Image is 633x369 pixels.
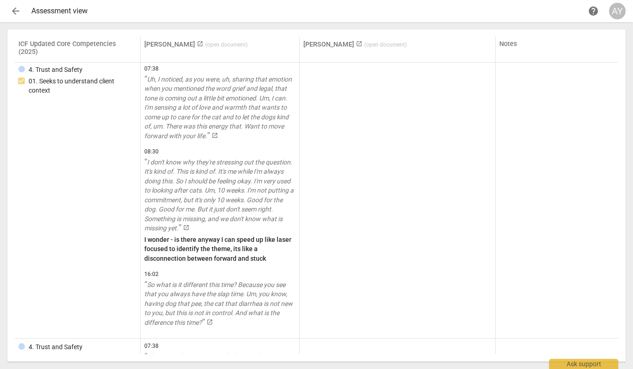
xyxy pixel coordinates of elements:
span: ( open document ) [205,41,248,48]
span: 16:02 [144,270,296,278]
th: ICF Updated Core Competencies (2025) [15,37,141,63]
a: Uh, I noticed, as you were, uh, sharing that emotion when you mentioned the word grief and legal,... [144,75,296,141]
span: launch [356,41,362,47]
div: Assessment view [31,7,585,15]
div: 01. Seeks to understand client context [29,76,136,95]
div: 4. Trust and Safety [29,342,83,352]
a: So what is it different this time? Because you see that you always have the slap time. Um, you kn... [144,280,296,328]
span: ( open document ) [364,41,407,48]
span: So what is it different this time? Because you see that you always have the slap time. Um, you kn... [144,281,293,326]
div: Ask support [549,359,618,369]
a: [PERSON_NAME] (open document) [144,41,248,48]
span: arrow_back [10,6,21,17]
span: launch [207,319,213,325]
div: 4. Trust and Safety [29,65,83,75]
span: 08:30 [144,148,296,156]
span: I don't know why they're stressing out the question. It's kind of. This is kind of. It's me while... [144,158,294,232]
button: AY [609,3,626,19]
span: launch [212,132,218,139]
a: I don't know why they're stressing out the question. It's kind of. This is kind of. It's me while... [144,158,296,233]
a: Help [585,3,602,19]
a: [PERSON_NAME] (open document) [303,41,407,48]
span: launch [183,224,189,231]
span: 07:38 [144,65,296,73]
span: help [588,6,599,17]
p: I wonder - is there anyway I can speed up like laser focused to identify the theme, its like a di... [144,235,296,264]
span: 07:38 [144,342,296,350]
span: launch [197,41,203,47]
th: Notes [496,37,618,63]
span: Uh, I noticed, as you were, uh, sharing that emotion when you mentioned the word grief and legal,... [144,76,292,140]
